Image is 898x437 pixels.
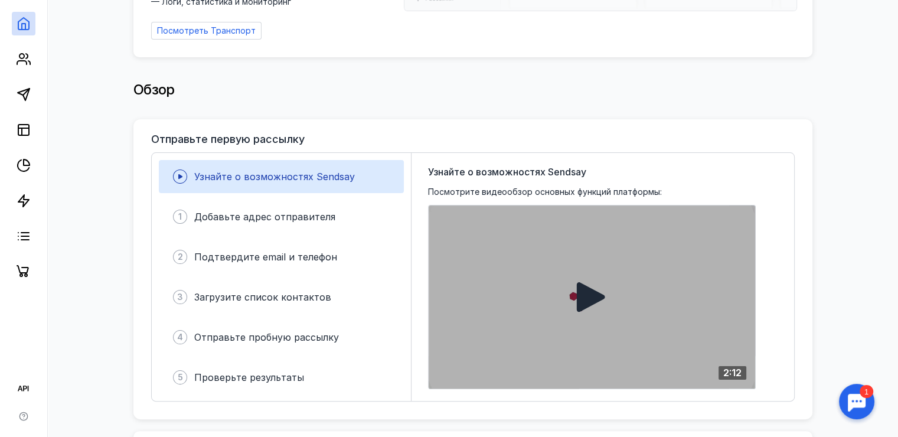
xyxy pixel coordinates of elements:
h3: Отправьте первую рассылку [151,133,305,145]
span: Проверьте результаты [194,371,304,383]
a: Посмотреть Транспорт [151,22,262,40]
div: 2:12 [719,366,746,380]
span: 5 [178,371,183,383]
span: Отправьте пробную рассылку [194,331,339,343]
span: 1 [178,211,182,223]
span: Узнайте о возможностях Sendsay [194,171,355,182]
span: Посмотреть Транспорт [157,26,256,36]
span: Подтвердите email и телефон [194,251,337,263]
span: Загрузите список контактов [194,291,331,303]
span: Посмотрите видеообзор основных функций платформы: [428,186,662,198]
span: 4 [177,331,183,343]
span: Добавьте адрес отправителя [194,211,335,223]
span: 2 [178,251,183,263]
span: 3 [177,291,183,303]
div: 1 [27,7,40,20]
span: Обзор [133,81,175,98]
span: Узнайте о возможностях Sendsay [428,165,586,179]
